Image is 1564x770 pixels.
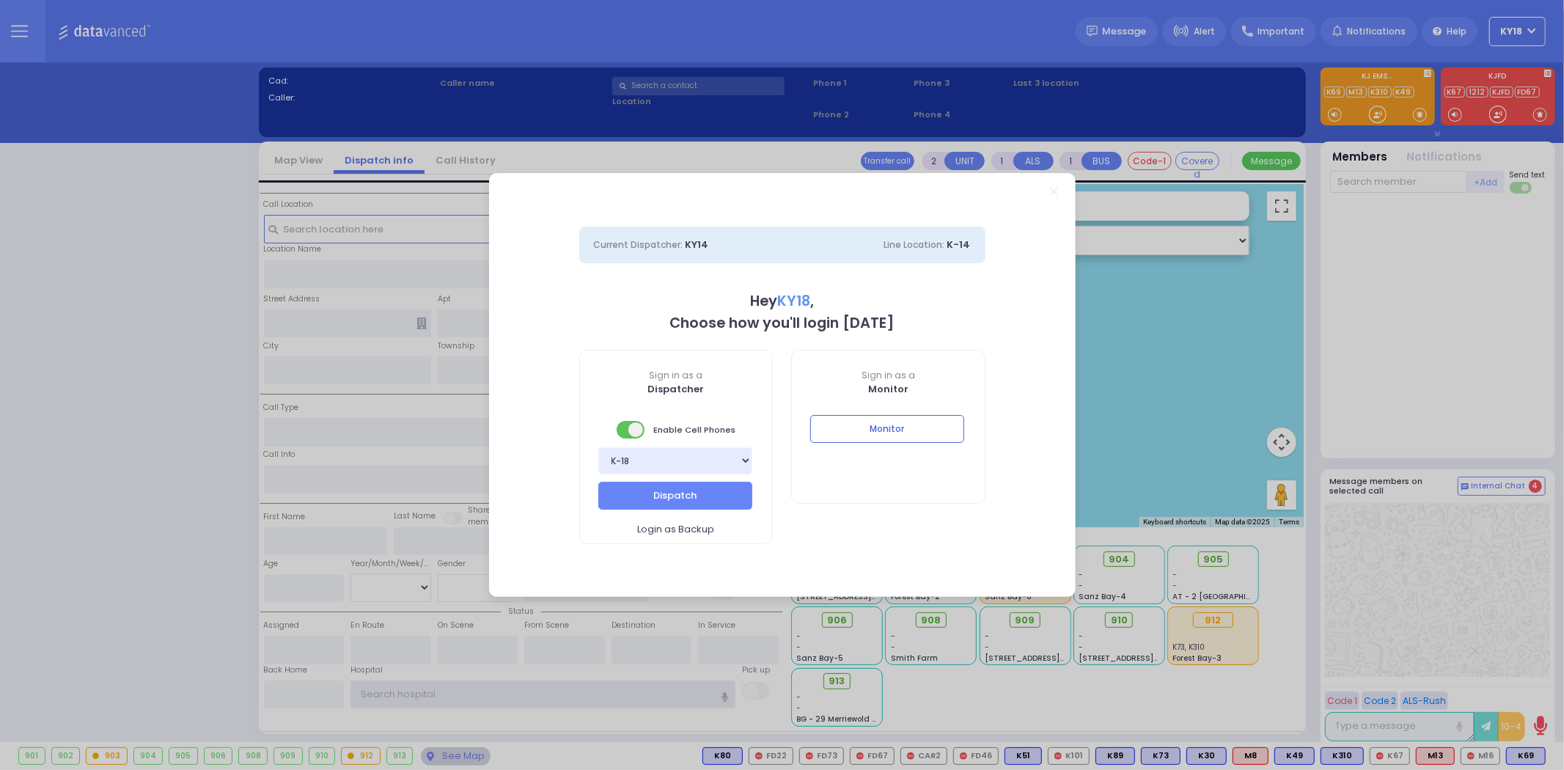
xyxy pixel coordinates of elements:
span: Enable Cell Phones [617,419,735,440]
b: Choose how you'll login [DATE] [670,313,895,333]
span: KY14 [686,238,709,252]
span: K-14 [947,238,971,252]
span: Current Dispatcher: [594,238,683,251]
b: Dispatcher [647,382,704,396]
a: Close [1050,188,1058,196]
span: Sign in as a [580,369,773,382]
span: Sign in as a [792,369,985,382]
span: Line Location: [884,238,945,251]
span: Login as Backup [637,522,714,537]
span: KY18 [777,291,810,311]
b: Hey , [750,291,814,311]
button: Monitor [810,415,964,443]
b: Monitor [868,382,908,396]
button: Dispatch [598,482,752,510]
